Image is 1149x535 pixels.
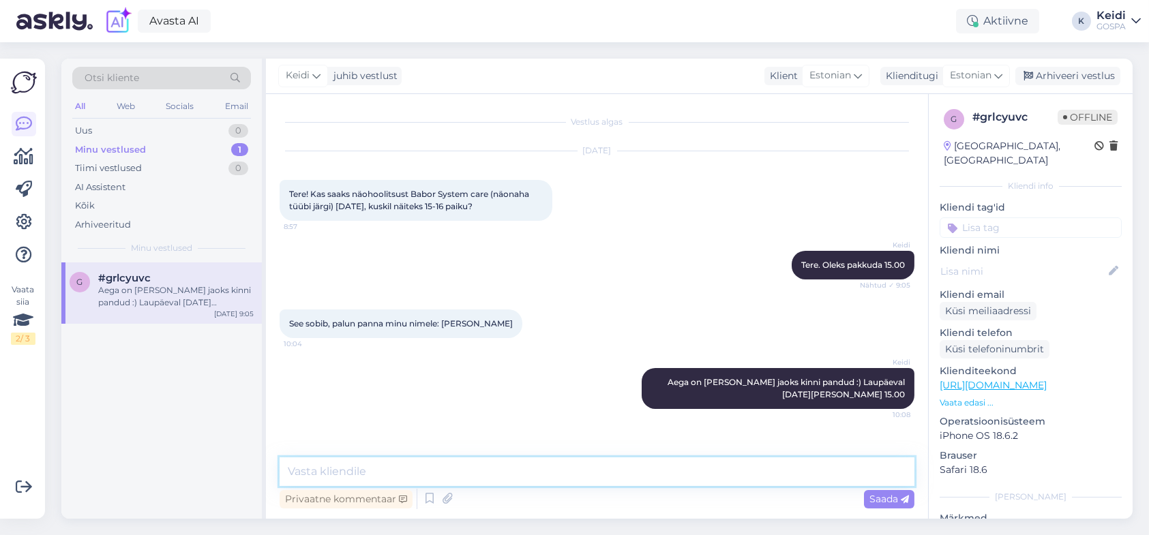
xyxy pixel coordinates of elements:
[77,277,83,287] span: g
[940,302,1036,320] div: Küsi meiliaadressi
[869,493,909,505] span: Saada
[286,68,310,83] span: Keidi
[98,272,151,284] span: #grlcyuvc
[75,199,95,213] div: Kõik
[1058,110,1118,125] span: Offline
[131,242,192,254] span: Minu vestlused
[280,490,413,508] div: Privaatne kommentaar
[1072,12,1091,31] div: K
[940,180,1122,192] div: Kliendi info
[104,7,132,35] img: explore-ai
[859,357,910,367] span: Keidi
[75,124,92,138] div: Uus
[940,463,1122,477] p: Safari 18.6
[138,10,211,33] a: Avasta AI
[75,143,146,157] div: Minu vestlused
[944,139,1094,168] div: [GEOGRAPHIC_DATA], [GEOGRAPHIC_DATA]
[11,70,37,95] img: Askly Logo
[940,288,1122,302] p: Kliendi email
[11,333,35,345] div: 2 / 3
[940,448,1122,463] p: Brauser
[809,68,851,83] span: Estonian
[228,124,248,138] div: 0
[284,221,335,232] span: 8:57
[972,109,1058,125] div: # grlcyuvc
[114,97,138,115] div: Web
[859,410,910,420] span: 10:08
[880,69,938,83] div: Klienditugi
[222,97,251,115] div: Email
[280,116,914,128] div: Vestlus algas
[231,143,248,157] div: 1
[940,414,1122,429] p: Operatsioonisüsteem
[11,284,35,345] div: Vaata siia
[85,71,139,85] span: Otsi kliente
[1015,67,1120,85] div: Arhiveeri vestlus
[940,340,1049,358] div: Küsi telefoninumbrit
[75,181,125,194] div: AI Assistent
[940,264,1106,279] input: Lisa nimi
[328,69,398,83] div: juhib vestlust
[940,397,1122,409] p: Vaata edasi ...
[1096,10,1141,32] a: KeidiGOSPA
[289,318,513,328] span: See sobib, palun panna minu nimele: [PERSON_NAME]
[284,339,335,349] span: 10:04
[214,309,254,319] div: [DATE] 9:05
[951,114,957,124] span: g
[1096,10,1126,21] div: Keidi
[801,260,905,270] span: Tere. Oleks pakkuda 15.00
[228,162,248,175] div: 0
[940,364,1122,378] p: Klienditeekond
[950,68,991,83] span: Estonian
[75,162,142,175] div: Tiimi vestlused
[940,217,1122,238] input: Lisa tag
[72,97,88,115] div: All
[859,240,910,250] span: Keidi
[668,377,907,399] span: Aega on [PERSON_NAME] jaoks kinni pandud :) Laupäeval [DATE][PERSON_NAME] 15.00
[163,97,196,115] div: Socials
[940,200,1122,215] p: Kliendi tag'id
[940,429,1122,443] p: iPhone OS 18.6.2
[764,69,798,83] div: Klient
[940,379,1047,391] a: [URL][DOMAIN_NAME]
[940,326,1122,340] p: Kliendi telefon
[859,280,910,290] span: Nähtud ✓ 9:05
[1096,21,1126,32] div: GOSPA
[956,9,1039,33] div: Aktiivne
[940,243,1122,258] p: Kliendi nimi
[98,284,254,309] div: Aega on [PERSON_NAME] jaoks kinni pandud :) Laupäeval [DATE][PERSON_NAME] 15.00
[940,491,1122,503] div: [PERSON_NAME]
[280,144,914,157] div: [DATE]
[75,218,131,232] div: Arhiveeritud
[940,511,1122,525] p: Märkmed
[289,189,531,211] span: Tere! Kas saaks näohoolitsust Babor System care (näonaha tüübi järgi) [DATE], kuskil näiteks 15-1...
